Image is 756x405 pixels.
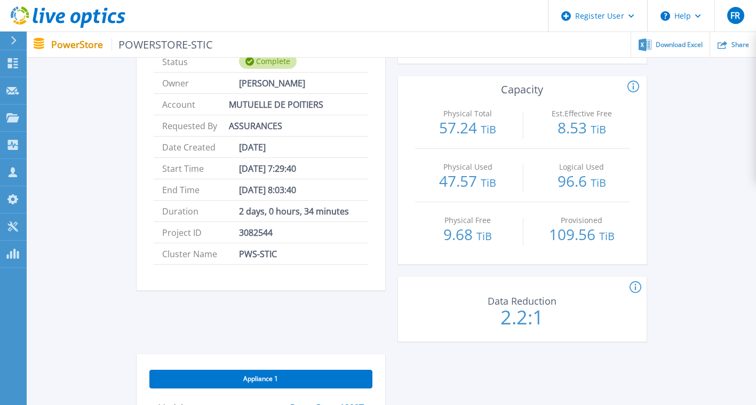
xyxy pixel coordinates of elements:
span: [PERSON_NAME] [239,73,305,93]
span: MUTUELLE DE POITIERS ASSURANCES [229,94,360,115]
p: 8.53 [534,120,630,137]
span: PWS-STIC [239,243,277,264]
span: Project ID [162,222,239,243]
span: [DATE] [239,137,266,157]
p: Physical Used [423,163,513,171]
div: Complete [239,54,297,69]
span: TiB [591,176,606,190]
span: Account [162,94,229,115]
p: Est.Effective Free [537,110,627,117]
p: 2.2:1 [463,308,582,327]
span: Appliance 1 [243,375,278,383]
span: TiB [481,122,496,137]
span: TiB [476,229,492,243]
span: Download Excel [656,42,703,48]
span: TiB [599,229,615,243]
span: 2 days, 0 hours, 34 minutes [239,201,349,221]
span: Requested By [162,115,239,136]
p: Provisioned [537,217,627,224]
p: 9.68 [420,227,516,244]
span: 3082544 [239,222,273,243]
span: TiB [591,122,606,137]
p: 109.56 [534,227,630,244]
span: Cluster Name [162,243,239,264]
p: Physical Total [423,110,513,117]
span: FR [730,11,740,20]
p: 57.24 [420,120,516,137]
span: Share [731,42,749,48]
p: Physical Free [423,217,513,224]
p: 47.57 [420,173,516,190]
span: TiB [481,176,496,190]
p: Data Reduction [465,296,579,306]
span: Start Time [162,158,239,179]
p: Logical Used [537,163,627,171]
span: [DATE] 7:29:40 [239,158,296,179]
p: PowerStore [51,38,213,51]
span: POWERSTORE-STIC [112,38,213,51]
span: [DATE] 8:03:40 [239,179,296,200]
span: Owner [162,73,239,93]
span: End Time [162,179,239,200]
span: Duration [162,201,239,221]
span: Status [162,51,239,72]
p: 96.6 [534,173,630,190]
span: Date Created [162,137,239,157]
